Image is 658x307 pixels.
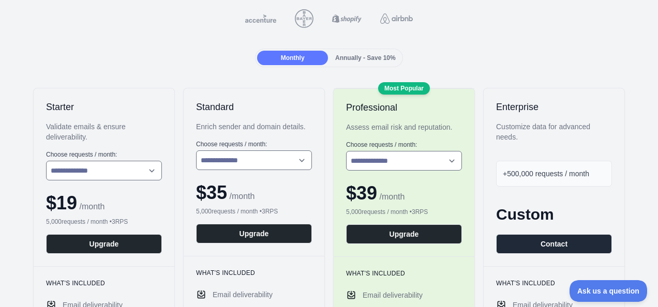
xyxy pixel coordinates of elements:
[196,182,227,203] span: $ 35
[46,218,162,226] div: 5,000 requests / month • 3 RPS
[570,280,648,302] iframe: Toggle Customer Support
[346,224,462,244] button: Upgrade
[496,206,554,223] span: Custom
[196,207,312,216] div: 5,000 requests / month • 3 RPS
[77,202,104,211] span: / month
[227,192,255,201] span: / month
[377,192,405,201] span: / month
[346,182,377,204] span: $ 39
[346,208,462,216] div: 5,000 requests / month • 3 RPS
[196,224,312,243] button: Upgrade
